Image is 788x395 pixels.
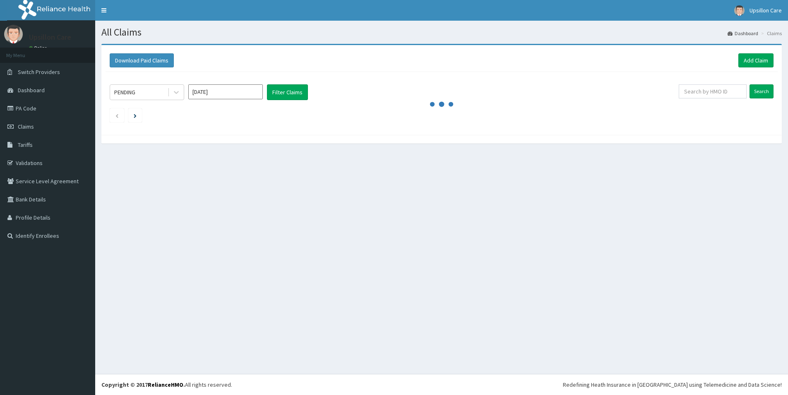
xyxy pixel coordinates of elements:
a: Dashboard [728,30,758,37]
li: Claims [759,30,782,37]
a: Add Claim [738,53,774,67]
button: Download Paid Claims [110,53,174,67]
span: Upsillon Care [750,7,782,14]
input: Search by HMO ID [679,84,747,98]
input: Select Month and Year [188,84,263,99]
a: Next page [134,112,137,119]
div: PENDING [114,88,135,96]
img: User Image [4,25,23,43]
span: Dashboard [18,86,45,94]
button: Filter Claims [267,84,308,100]
img: User Image [734,5,745,16]
svg: audio-loading [429,92,454,117]
a: RelianceHMO [148,381,183,388]
input: Search [750,84,774,98]
footer: All rights reserved. [95,374,788,395]
span: Switch Providers [18,68,60,76]
h1: All Claims [101,27,782,38]
a: Online [29,45,49,51]
p: Upsillon Care [29,34,71,41]
a: Previous page [115,112,119,119]
span: Tariffs [18,141,33,148]
span: Claims [18,123,34,130]
strong: Copyright © 2017 . [101,381,185,388]
div: Redefining Heath Insurance in [GEOGRAPHIC_DATA] using Telemedicine and Data Science! [563,381,782,389]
